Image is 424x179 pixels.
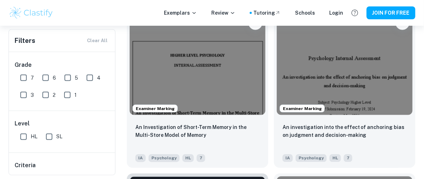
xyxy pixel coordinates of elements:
[15,61,110,69] h6: Grade
[31,91,34,99] span: 3
[15,120,110,128] h6: Level
[31,133,37,141] span: HL
[283,124,407,139] p: An investigation into the effect of anchoring bias on judgment and decision-making
[97,74,100,82] span: 4
[53,91,56,99] span: 2
[280,105,325,112] span: Examiner Marking
[344,154,352,162] span: 7
[329,9,343,17] a: Login
[130,13,265,115] img: Psychology IA example thumbnail: An Investigation of Short-Term Memory in
[127,10,268,168] a: Examiner MarkingPlease log in to bookmark exemplarsAn Investigation of Short-Term Memory in the M...
[296,154,327,162] span: Psychology
[211,9,236,17] p: Review
[367,6,415,19] button: JOIN FOR FREE
[149,154,180,162] span: Psychology
[31,74,34,82] span: 7
[9,6,54,20] img: Clastify logo
[74,91,77,99] span: 1
[75,74,78,82] span: 5
[15,161,36,170] h6: Criteria
[283,154,293,162] span: IA
[197,154,205,162] span: 7
[164,9,197,17] p: Exemplars
[53,74,56,82] span: 6
[135,154,146,162] span: IA
[135,124,260,139] p: An Investigation of Short-Term Memory in the Multi-Store Model of Memory
[133,105,177,112] span: Examiner Marking
[330,154,341,162] span: HL
[56,133,62,141] span: SL
[182,154,194,162] span: HL
[277,13,413,115] img: Psychology IA example thumbnail: An investigation into the effect of anch
[15,36,35,46] h6: Filters
[274,10,415,168] a: Examiner MarkingPlease log in to bookmark exemplarsAn investigation into the effect of anchoring ...
[295,9,315,17] a: Schools
[349,7,361,19] button: Help and Feedback
[253,9,281,17] a: Tutoring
